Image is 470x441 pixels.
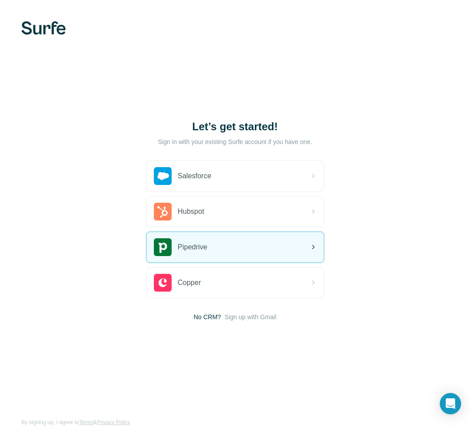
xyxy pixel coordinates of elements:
a: Privacy Policy [97,419,130,425]
div: Open Intercom Messenger [440,393,461,414]
span: Salesforce [178,171,212,181]
span: Pipedrive [178,242,208,253]
a: Terms [79,419,93,425]
span: No CRM? [193,313,221,321]
span: By signing up, I agree to & [21,418,130,426]
span: Copper [178,277,201,288]
img: copper's logo [154,274,172,292]
img: Surfe's logo [21,21,66,35]
p: Sign in with your existing Surfe account if you have one. [158,137,312,146]
img: hubspot's logo [154,203,172,220]
span: Hubspot [178,206,205,217]
img: pipedrive's logo [154,238,172,256]
img: salesforce's logo [154,167,172,185]
button: Sign up with Gmail [225,313,277,321]
h1: Let’s get started! [146,120,324,134]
